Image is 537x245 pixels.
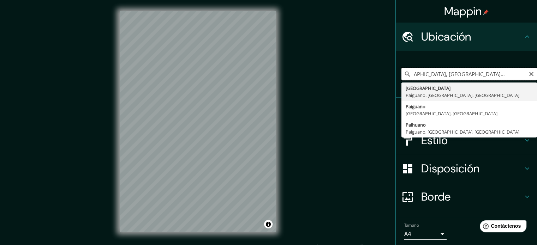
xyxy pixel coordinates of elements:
font: [GEOGRAPHIC_DATA] [406,85,451,91]
font: Paiguano, [GEOGRAPHIC_DATA], [GEOGRAPHIC_DATA] [406,92,519,98]
div: Estilo [396,126,537,154]
font: Tamaño [404,222,419,228]
font: Estilo [421,133,448,148]
font: Disposición [421,161,479,176]
font: Mappin [444,4,482,19]
input: Elige tu ciudad o zona [401,68,537,80]
div: Disposición [396,154,537,183]
font: A4 [404,230,411,238]
canvas: Mapa [120,11,276,232]
button: Activar o desactivar atribución [264,220,273,228]
div: Ubicación [396,23,537,51]
div: Borde [396,183,537,211]
button: Claro [529,70,534,77]
iframe: Lanzador de widgets de ayuda [474,218,529,237]
font: Paihuano [406,122,426,128]
font: Paiguano, [GEOGRAPHIC_DATA], [GEOGRAPHIC_DATA] [406,129,519,135]
font: Paiguano [406,103,425,110]
div: Patas [396,98,537,126]
font: [GEOGRAPHIC_DATA], [GEOGRAPHIC_DATA] [406,110,497,117]
img: pin-icon.png [483,10,489,15]
font: Ubicación [421,29,471,44]
font: Borde [421,189,451,204]
div: A4 [404,228,447,240]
